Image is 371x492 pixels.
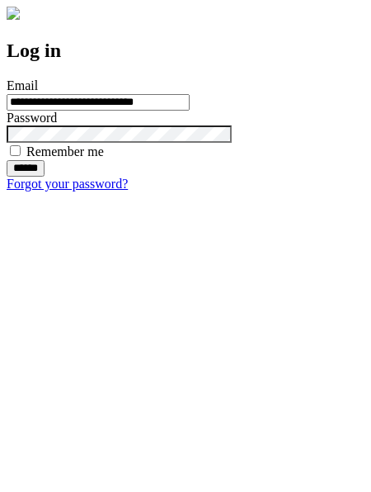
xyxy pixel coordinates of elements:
a: Forgot your password? [7,177,128,191]
img: logo-4e3dc11c47720685a147b03b5a06dd966a58ff35d612b21f08c02c0306f2b779.png [7,7,20,20]
h2: Log in [7,40,364,62]
label: Email [7,78,38,92]
label: Password [7,111,57,125]
label: Remember me [26,144,104,158]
